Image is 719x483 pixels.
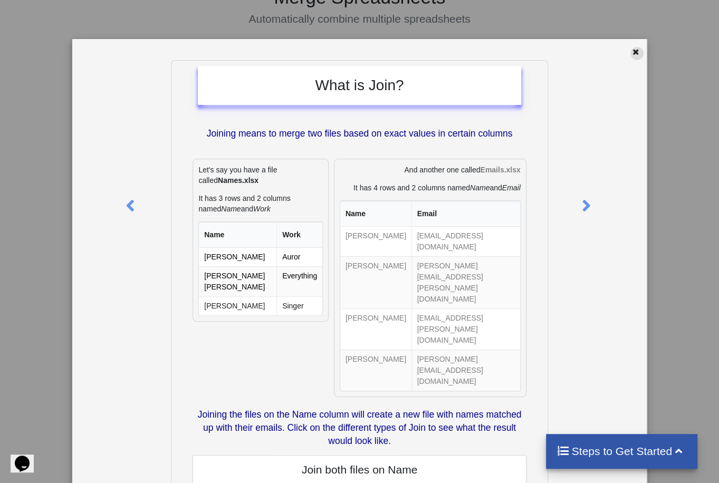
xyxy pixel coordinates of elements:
p: It has 3 rows and 2 columns named and [198,193,323,214]
iframe: chat widget [11,441,44,472]
th: Work [276,222,322,248]
th: Email [411,201,520,227]
td: [EMAIL_ADDRESS][DOMAIN_NAME] [411,227,520,256]
td: [PERSON_NAME] [340,227,411,256]
td: Everything [276,266,322,296]
i: Work [253,205,271,213]
i: Name [470,183,490,192]
td: [EMAIL_ADDRESS][PERSON_NAME][DOMAIN_NAME] [411,308,520,350]
i: Name [221,205,241,213]
b: Names.xlsx [218,176,258,185]
i: Email [502,183,521,192]
td: [PERSON_NAME] [199,296,276,315]
td: [PERSON_NAME] [PERSON_NAME] [199,266,276,296]
h4: Join both files on Name [200,463,518,476]
td: Auror [276,248,322,266]
p: It has 4 rows and 2 columns named and [340,182,521,193]
th: Name [340,201,411,227]
td: [PERSON_NAME] [340,256,411,308]
b: Emails.xlsx [480,166,520,174]
p: Joining means to merge two files based on exact values in certain columns [198,127,521,140]
td: Singer [276,296,322,315]
td: [PERSON_NAME][EMAIL_ADDRESS][PERSON_NAME][DOMAIN_NAME] [411,256,520,308]
p: Let's say you have a file called [198,165,323,186]
td: [PERSON_NAME][EMAIL_ADDRESS][DOMAIN_NAME] [411,350,520,391]
h4: Steps to Get Started [557,445,687,458]
p: And another one called [340,165,521,175]
p: Joining the files on the Name column will create a new file with names matched up with their emai... [193,408,526,448]
h2: What is Join? [208,76,510,94]
td: [PERSON_NAME] [199,248,276,266]
th: Name [199,222,276,248]
td: [PERSON_NAME] [340,308,411,350]
td: [PERSON_NAME] [340,350,411,391]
